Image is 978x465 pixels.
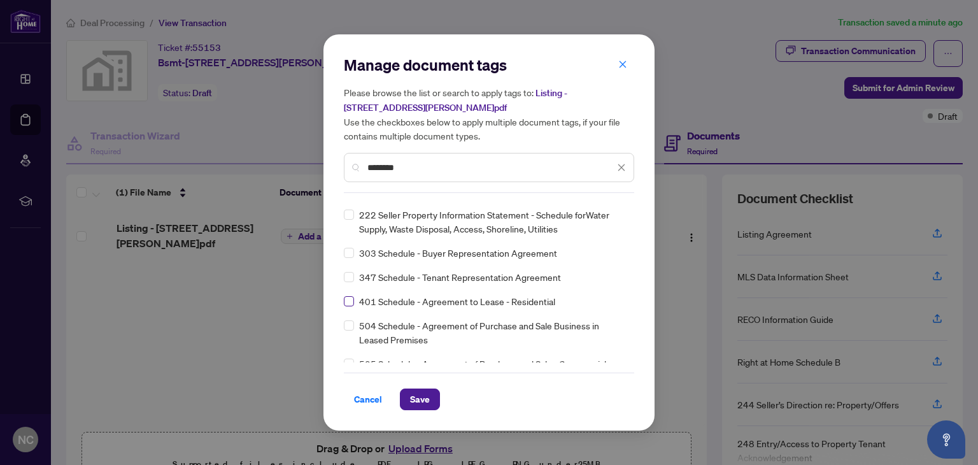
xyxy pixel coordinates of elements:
[344,55,634,75] h2: Manage document tags
[354,389,382,410] span: Cancel
[359,246,557,260] span: 303 Schedule - Buyer Representation Agreement
[617,163,626,172] span: close
[359,208,627,236] span: 222 Seller Property Information Statement - Schedule forWater Supply, Waste Disposal, Access, Sho...
[359,318,627,347] span: 504 Schedule - Agreement of Purchase and Sale Business in Leased Premises
[359,270,561,284] span: 347 Schedule - Tenant Representation Agreement
[618,60,627,69] span: close
[927,420,965,459] button: Open asap
[400,389,440,410] button: Save
[344,389,392,410] button: Cancel
[359,357,606,371] span: 505 Schedule - Agreement of Purchase and Sale - Commercial
[359,294,555,308] span: 401 Schedule - Agreement to Lease - Residential
[410,389,430,410] span: Save
[344,85,634,143] h5: Please browse the list or search to apply tags to: Use the checkboxes below to apply multiple doc...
